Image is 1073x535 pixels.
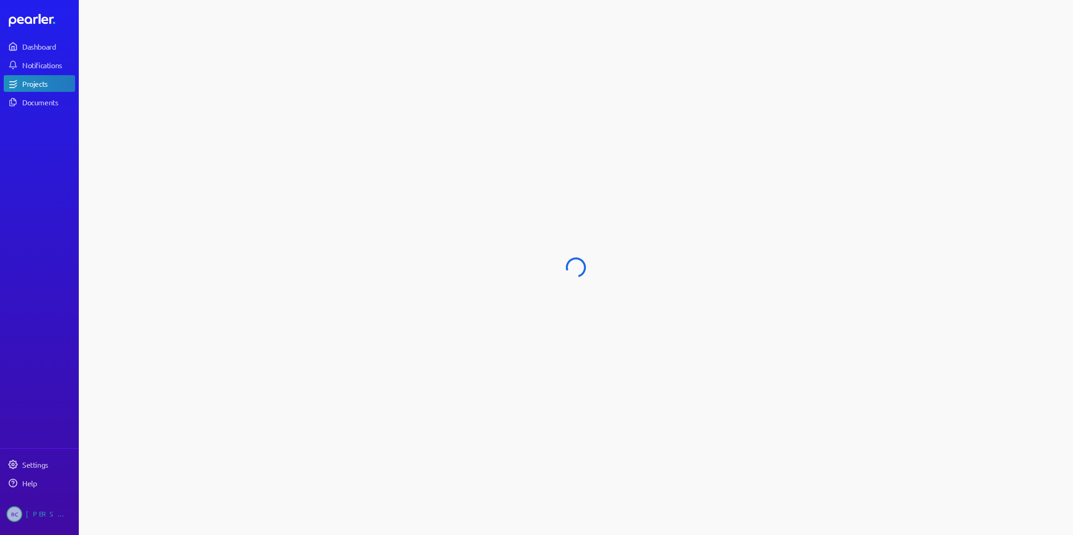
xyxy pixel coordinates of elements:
div: Notifications [22,60,74,70]
div: Documents [22,97,74,107]
div: Dashboard [22,42,74,51]
div: Projects [22,79,74,88]
span: Robert Craig [6,506,22,522]
a: Settings [4,456,75,473]
a: RC[PERSON_NAME] [4,503,75,526]
a: Dashboard [4,38,75,55]
a: Documents [4,94,75,110]
a: Help [4,475,75,491]
div: [PERSON_NAME] [26,506,72,522]
div: Settings [22,460,74,469]
a: Projects [4,75,75,92]
a: Notifications [4,57,75,73]
div: Help [22,478,74,488]
a: Dashboard [9,14,75,27]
